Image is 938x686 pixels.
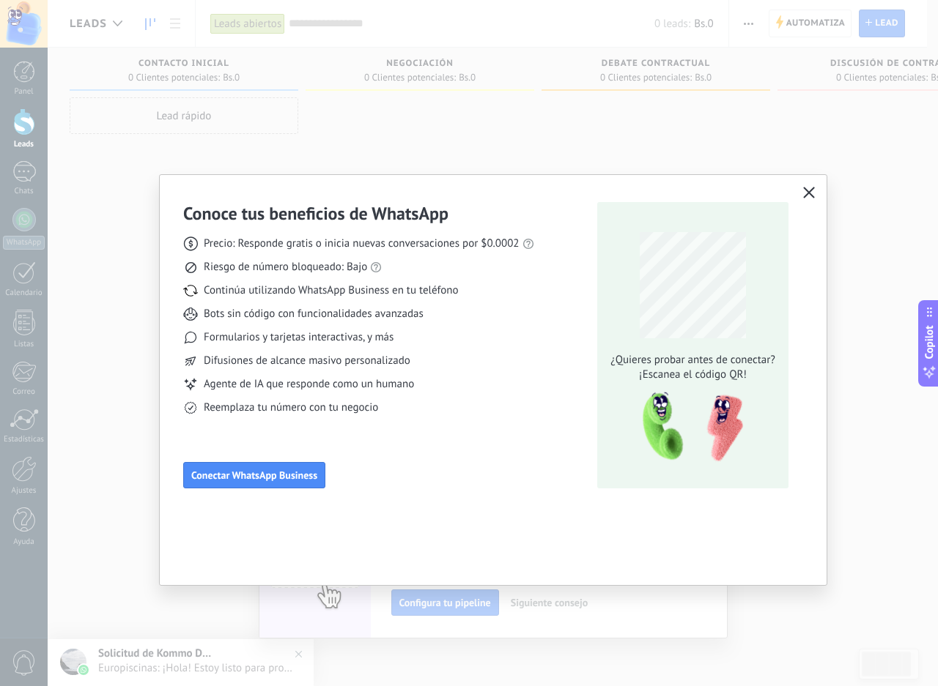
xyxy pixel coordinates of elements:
[204,354,410,368] span: Difusiones de alcance masivo personalizado
[204,260,367,275] span: Riesgo de número bloqueado: Bajo
[204,283,458,298] span: Continúa utilizando WhatsApp Business en tu teléfono
[204,377,414,392] span: Agente de IA que responde como un humano
[204,307,424,321] span: Bots sin código con funcionalidades avanzadas
[630,388,746,466] img: qr-pic-1x.png
[607,368,780,382] span: ¡Escanea el código QR!
[183,202,448,225] h3: Conoce tus beneficios de WhatsApp
[191,470,317,480] span: Conectar WhatsApp Business
[204,330,394,345] span: Formularios y tarjetas interactivas, y más
[922,325,937,359] span: Copilot
[204,400,378,415] span: Reemplaza tu número con tu negocio
[607,353,780,368] span: ¿Quieres probar antes de conectar?
[204,236,520,251] span: Precio: Responde gratis o inicia nuevas conversaciones por $0.0002
[183,462,325,488] button: Conectar WhatsApp Business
